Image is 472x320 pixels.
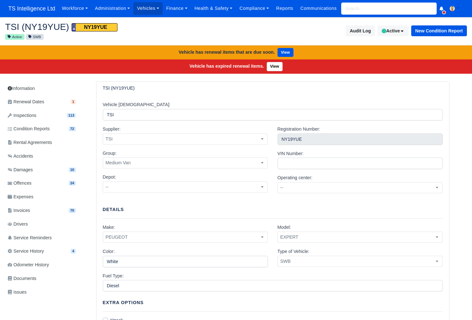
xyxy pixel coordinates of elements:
[278,182,443,193] span: --
[236,2,272,15] a: Compliance
[163,2,191,15] a: Finance
[8,248,44,255] span: Service History
[26,34,44,40] small: SWB
[8,125,50,133] span: Condition Reports
[278,233,442,241] span: EXPERT
[72,23,117,31] span: NY19YUE
[5,83,78,94] a: Information
[103,159,268,167] span: Medium Van
[103,207,124,212] strong: Details
[103,248,115,255] label: Color:
[71,99,76,104] span: 1
[8,139,52,146] span: Rental Agreements
[5,245,78,257] a: Service History 4
[5,96,78,108] a: Renewal Dates 1
[5,123,78,135] a: Condition Reports 72
[103,157,268,168] span: Medium Van
[5,34,25,40] small: Active
[5,3,58,15] a: TS Intelligence Ltd
[103,85,135,91] h6: TSI (NY19YUE)
[278,133,443,145] input: Vehicle number plate, model/make will be populated automatically!
[103,101,171,108] label: Vehicle [DEMOGRAPHIC_DATA]:
[5,2,58,15] span: TS Intelligence Ltd
[278,48,293,57] a: View
[8,289,26,296] span: Issues
[278,257,442,265] span: SWB
[103,300,144,305] strong: Extra Options
[103,126,121,133] label: Supplier:
[69,208,76,213] span: 70
[297,2,341,15] a: Communications
[103,135,268,143] span: TSI
[91,2,133,15] a: Administration
[71,249,76,254] span: 4
[278,126,321,133] label: Registration Number:
[103,181,268,193] span: --
[267,62,283,71] a: View
[377,25,408,36] button: Active
[67,113,76,118] span: 113
[69,167,76,172] span: 10
[8,207,30,214] span: Invoices
[5,150,78,162] a: Accidents
[411,25,467,36] button: New Condition Report
[8,275,36,282] span: Documents
[103,174,116,181] label: Depot:
[8,221,28,228] span: Drivers
[8,234,52,242] span: Service Reminders
[8,166,33,174] span: Damages
[341,3,437,15] input: Search...
[103,109,443,120] input: e.g. Vehicle1
[69,126,76,131] span: 72
[103,272,124,280] label: Fuel Type:
[5,218,78,230] a: Drivers
[191,2,236,15] a: Health & Safety
[5,232,78,244] a: Service Reminders
[278,150,304,157] label: VIN Number:
[8,153,33,160] span: Accidents
[8,112,36,119] span: Inspections
[5,191,78,203] a: Expenses
[8,193,33,201] span: Expenses
[5,177,78,189] a: Offences 24
[278,174,313,181] label: Operating center:
[103,183,268,191] span: --
[69,181,76,186] span: 24
[5,204,78,217] a: Invoices 70
[8,180,32,187] span: Offences
[278,224,291,231] label: Model:
[103,224,115,231] label: Make:
[272,2,297,15] a: Reports
[8,261,49,269] span: Odometer History
[278,248,310,255] label: Type of Vehicle:
[5,259,78,271] a: Odometer History
[103,233,268,241] span: PEUGEOT
[58,2,91,15] a: Workforce
[5,109,78,122] a: Inspections 113
[133,2,163,15] a: Vehicles
[278,256,443,267] span: SWB
[103,232,268,243] span: PEUGEOT
[5,136,78,149] a: Rental Agreements
[5,286,78,298] a: Issues
[103,150,117,157] label: Group:
[5,22,231,31] h2: TSI (NY19YUE)
[346,25,375,36] button: Audit Log
[103,133,268,145] span: TSI
[278,232,443,243] span: EXPERT
[8,98,44,106] span: Renewal Dates
[278,184,442,192] span: --
[5,272,78,285] a: Documents
[5,164,78,176] a: Damages 10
